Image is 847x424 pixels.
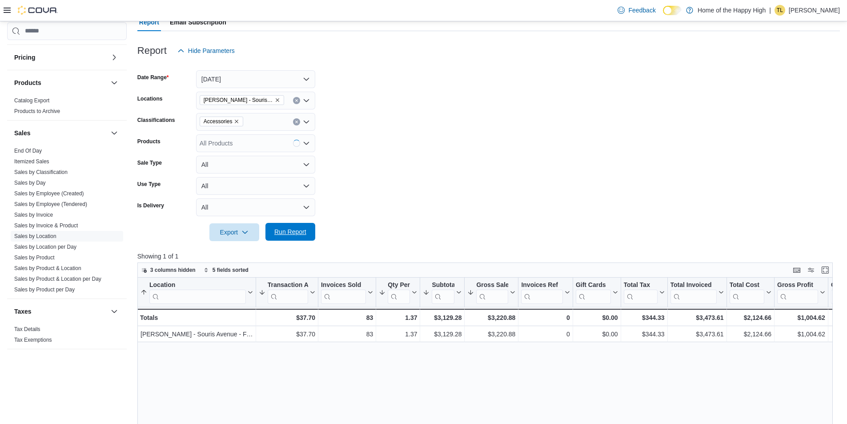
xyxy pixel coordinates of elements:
button: [DATE] [196,70,315,88]
span: Dark Mode [663,15,663,16]
button: Open list of options [303,118,310,125]
div: Total Invoiced [670,281,716,289]
div: Total Tax [623,281,657,303]
div: Gross Sales [476,281,508,303]
div: Total Cost [729,281,764,303]
div: Qty Per Transaction [388,281,410,303]
button: Remove Accessories from selection in this group [234,119,239,124]
a: Sales by Location [14,233,56,239]
span: Hide Parameters [188,46,235,55]
h3: Sales [14,129,31,137]
div: $1,004.62 [777,329,825,339]
div: Total Invoiced [670,281,716,303]
span: [PERSON_NAME] - Souris Avenue - Fire & Flower [204,96,273,105]
div: Gross Profit [777,281,818,303]
div: $3,473.61 [670,329,723,339]
span: Email Subscription [170,13,226,31]
div: $3,129.28 [423,329,462,339]
label: Date Range [137,74,169,81]
span: Run Report [274,227,306,236]
span: Sales by Location per Day [14,243,76,250]
div: $344.33 [623,329,664,339]
div: Transaction Average [268,281,308,289]
a: Products to Archive [14,108,60,114]
a: Sales by Day [14,180,46,186]
div: 83 [321,312,373,323]
div: Invoices Sold [321,281,366,303]
button: Products [109,77,120,88]
button: Pricing [109,52,120,63]
a: Catalog Export [14,97,49,104]
a: End Of Day [14,148,42,154]
a: Tax Exemptions [14,337,52,343]
span: Sales by Product & Location per Day [14,275,101,283]
label: Products [137,138,161,145]
span: Itemized Sales [14,158,49,165]
button: Taxes [109,306,120,317]
div: Gift Card Sales [576,281,611,303]
span: Tax Details [14,326,40,333]
div: Location [149,281,246,303]
div: Location [149,281,246,289]
div: $2,124.66 [729,312,771,323]
div: Invoices Sold [321,281,366,289]
button: Sales [14,129,107,137]
div: $344.33 [623,312,664,323]
span: Products to Archive [14,108,60,115]
a: Sales by Employee (Created) [14,190,84,197]
button: Enter fullscreen [820,265,831,275]
label: Is Delivery [137,202,164,209]
span: Report [139,13,159,31]
button: Open list of options [303,140,310,147]
div: Invoices Ref [521,281,562,303]
div: Products [7,95,127,120]
div: Transaction Average [268,281,308,303]
a: Sales by Invoice [14,212,53,218]
span: End Of Day [14,147,42,154]
img: Cova [18,6,58,15]
a: Feedback [614,1,659,19]
a: Sales by Product & Location [14,265,81,271]
p: [PERSON_NAME] [789,5,840,16]
button: Remove Estevan - Souris Avenue - Fire & Flower from selection in this group [275,97,280,103]
button: 5 fields sorted [200,265,252,275]
div: $37.70 [259,312,315,323]
label: Classifications [137,117,175,124]
span: 5 fields sorted [213,267,249,274]
button: 3 columns hidden [138,265,199,275]
span: Sales by Invoice [14,211,53,218]
span: Accessories [204,117,233,126]
button: Pricing [14,53,107,62]
div: Qty Per Transaction [388,281,410,289]
h3: Pricing [14,53,35,62]
div: Subtotal [432,281,454,289]
button: Gift Cards [576,281,618,303]
span: Sales by Product & Location [14,265,81,272]
a: Sales by Invoice & Product [14,222,78,229]
button: Total Invoiced [670,281,723,303]
div: Invoices Ref [521,281,562,289]
button: Keyboard shortcuts [791,265,802,275]
a: Sales by Classification [14,169,68,175]
button: Subtotal [423,281,462,303]
span: Accessories [200,117,244,126]
span: Sales by Location [14,233,56,240]
span: Feedback [628,6,655,15]
button: Invoices Ref [521,281,570,303]
label: Use Type [137,181,161,188]
button: Display options [806,265,816,275]
button: All [196,156,315,174]
div: $0.00 [576,329,618,339]
p: | [769,5,771,16]
span: Sales by Product per Day [14,286,75,293]
button: Total Cost [729,281,771,303]
a: Sales by Location per Day [14,244,76,250]
div: $3,129.28 [423,312,462,323]
button: Total Tax [623,281,664,303]
div: Taxes [7,324,127,349]
div: Sales [7,145,127,299]
span: Sales by Classification [14,169,68,176]
div: $3,220.88 [467,312,515,323]
h3: Taxes [14,307,32,316]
